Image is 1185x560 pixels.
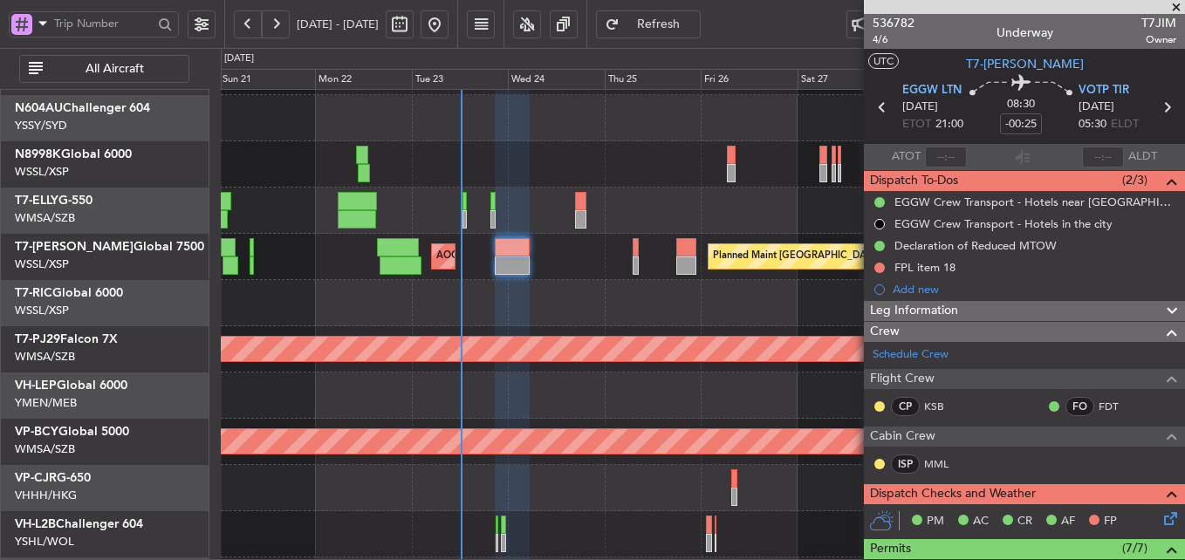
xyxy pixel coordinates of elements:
div: EGGW Crew Transport - Hotels in the city [894,216,1113,231]
a: WSSL/XSP [15,256,69,272]
a: YSSY/SYD [15,118,67,133]
div: EGGW Crew Transport - Hotels near [GEOGRAPHIC_DATA] [894,195,1176,209]
span: [DATE] [902,99,938,116]
span: T7-ELLY [15,195,58,207]
span: VP-BCY [15,426,58,438]
a: WSSL/XSP [15,164,69,180]
button: Refresh [596,10,701,38]
span: 4/6 [873,32,914,47]
span: Dispatch To-Dos [870,171,958,191]
span: All Aircraft [46,63,183,75]
div: AOG Maint London ([GEOGRAPHIC_DATA]) [436,243,632,270]
div: ISP [891,454,920,474]
span: EGGW LTN [902,82,962,99]
a: T7-[PERSON_NAME]Global 7500 [15,241,204,253]
span: ELDT [1111,116,1139,133]
a: N8998KGlobal 6000 [15,148,132,160]
span: ETOT [902,116,931,133]
a: VHHH/HKG [15,488,77,503]
a: Schedule Crew [873,346,949,364]
span: T7-RIC [15,287,52,299]
span: AC [973,513,989,530]
span: 21:00 [935,116,963,133]
button: All Aircraft [19,55,189,83]
div: [DATE] [224,51,254,66]
span: Crew [870,322,900,342]
span: T7JIM [1141,14,1176,32]
input: --:-- [925,147,967,167]
a: KSB [924,399,963,414]
a: VH-L2BChallenger 604 [15,518,143,530]
span: CR [1017,513,1032,530]
span: AF [1061,513,1075,530]
div: Sun 21 [219,69,315,90]
div: Fri 26 [701,69,797,90]
span: VOTP TIR [1079,82,1129,99]
a: YMEN/MEB [15,395,77,411]
a: T7-ELLYG-550 [15,195,92,207]
div: Add new [893,282,1176,297]
a: YSHL/WOL [15,534,74,550]
span: PM [927,513,944,530]
span: [DATE] [1079,99,1114,116]
a: FDT [1099,399,1138,414]
div: Mon 22 [315,69,411,90]
div: Underway [997,24,1053,42]
div: Wed 24 [508,69,604,90]
span: VH-LEP [15,379,57,392]
a: WMSA/SZB [15,441,75,457]
span: Dispatch Checks and Weather [870,484,1036,504]
a: VP-BCYGlobal 5000 [15,426,129,438]
span: Refresh [623,18,695,31]
div: Planned Maint [GEOGRAPHIC_DATA] (Seletar) [713,243,918,270]
input: Trip Number [54,10,153,37]
div: Thu 25 [605,69,701,90]
span: VP-CJR [15,472,57,484]
span: (2/3) [1122,171,1147,189]
span: 05:30 [1079,116,1106,133]
a: T7-PJ29Falcon 7X [15,333,118,345]
span: ATOT [892,148,921,166]
span: T7-[PERSON_NAME] [966,55,1084,73]
span: Owner [1141,32,1176,47]
span: Flight Crew [870,369,935,389]
div: FPL item 18 [894,260,956,275]
div: Sat 27 [798,69,894,90]
span: [DATE] - [DATE] [297,17,379,32]
span: ALDT [1128,148,1157,166]
a: VP-CJRG-650 [15,472,91,484]
div: CP [891,397,920,416]
span: 08:30 [1007,96,1035,113]
span: FP [1104,513,1117,530]
span: Cabin Crew [870,427,935,447]
span: N604AU [15,102,63,114]
div: Declaration of Reduced MTOW [894,238,1057,253]
span: T7-PJ29 [15,333,60,345]
span: Leg Information [870,301,958,321]
span: (7/7) [1122,539,1147,557]
span: 536782 [873,14,914,32]
a: MML [924,456,963,472]
a: WSSL/XSP [15,303,69,318]
span: Permits [870,539,911,559]
div: Tue 23 [412,69,508,90]
span: N8998K [15,148,61,160]
a: VH-LEPGlobal 6000 [15,379,127,392]
span: VH-L2B [15,518,56,530]
a: WMSA/SZB [15,210,75,226]
span: T7-[PERSON_NAME] [15,241,134,253]
a: WMSA/SZB [15,349,75,365]
div: FO [1065,397,1094,416]
a: N604AUChallenger 604 [15,102,150,114]
a: T7-RICGlobal 6000 [15,287,123,299]
button: UTC [868,53,899,69]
